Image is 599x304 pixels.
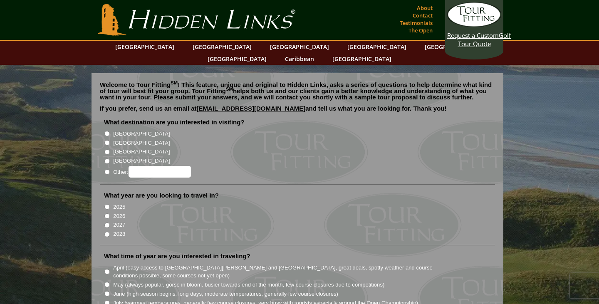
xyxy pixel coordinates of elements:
[104,252,250,260] label: What time of year are you interested in traveling?
[171,80,178,85] sup: SM
[411,10,435,21] a: Contact
[266,41,333,53] a: [GEOGRAPHIC_DATA]
[113,290,338,298] label: June (high season begins, long days, moderate temperatures, generally few course closures)
[406,25,435,36] a: The Open
[421,41,488,53] a: [GEOGRAPHIC_DATA]
[281,53,318,65] a: Caribbean
[100,105,495,118] p: If you prefer, send us an email at and tell us what you are looking for. Thank you!
[104,191,219,200] label: What year are you looking to travel in?
[113,264,448,280] label: April (easy access to [GEOGRAPHIC_DATA][PERSON_NAME] and [GEOGRAPHIC_DATA], great deals, spotty w...
[113,221,125,229] label: 2027
[100,82,495,100] p: Welcome to Tour Fitting ! This feature, unique and original to Hidden Links, asks a series of que...
[113,230,125,238] label: 2028
[447,2,501,48] a: Request a CustomGolf Tour Quote
[188,41,256,53] a: [GEOGRAPHIC_DATA]
[113,157,170,165] label: [GEOGRAPHIC_DATA]
[104,118,245,126] label: What destination are you interested in visiting?
[129,166,191,178] input: Other:
[226,87,233,91] sup: SM
[328,53,396,65] a: [GEOGRAPHIC_DATA]
[197,105,306,112] a: [EMAIL_ADDRESS][DOMAIN_NAME]
[447,31,499,40] span: Request a Custom
[113,148,170,156] label: [GEOGRAPHIC_DATA]
[113,139,170,147] label: [GEOGRAPHIC_DATA]
[343,41,411,53] a: [GEOGRAPHIC_DATA]
[203,53,271,65] a: [GEOGRAPHIC_DATA]
[113,166,191,178] label: Other:
[113,130,170,138] label: [GEOGRAPHIC_DATA]
[111,41,178,53] a: [GEOGRAPHIC_DATA]
[113,203,125,211] label: 2025
[113,281,384,289] label: May (always popular, gorse in bloom, busier towards end of the month, few course closures due to ...
[113,212,125,220] label: 2026
[398,17,435,29] a: Testimonials
[415,2,435,14] a: About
